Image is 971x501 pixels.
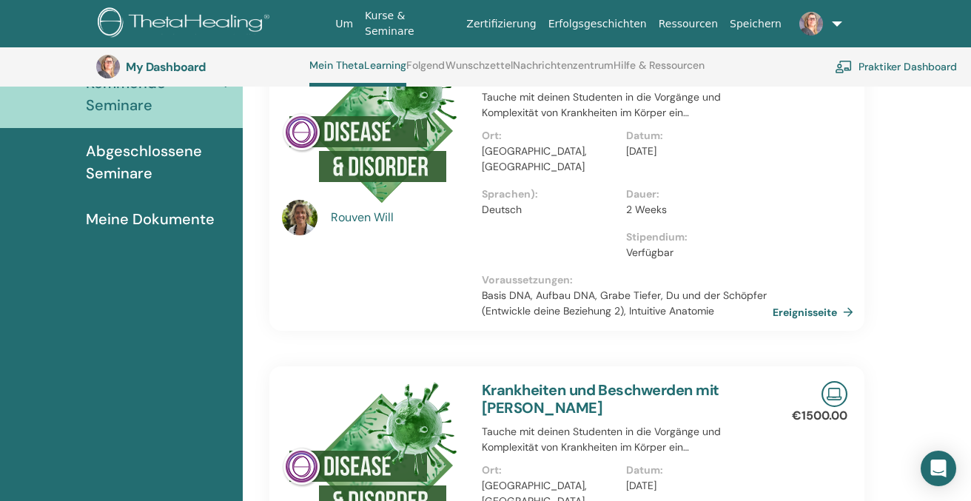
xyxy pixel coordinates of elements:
[626,245,762,260] p: Verfügbar
[653,10,724,38] a: Ressourcen
[482,90,770,121] p: Tauche mit deinen Studenten in die Vorgänge und Komplexität von Krankheiten im Körper ein…
[799,12,823,36] img: default.jpg
[331,209,468,226] a: Rouven Will
[724,10,787,38] a: Speichern
[359,2,460,45] a: Kurse & Seminare
[626,202,762,218] p: 2 Weeks
[482,144,617,175] p: [GEOGRAPHIC_DATA], [GEOGRAPHIC_DATA]
[626,144,762,159] p: [DATE]
[626,229,762,245] p: Stipendium :
[86,140,231,184] span: Abgeschlossene Seminare
[614,59,705,83] a: Hilfe & Ressourcen
[773,301,859,323] a: Ereignisseite
[626,186,762,202] p: Dauer :
[482,424,770,455] p: Tauche mit deinen Studenten in die Vorgänge und Komplexität von Krankheiten im Körper ein…
[482,380,719,417] a: Krankheiten und Beschwerden mit [PERSON_NAME]
[822,381,847,407] img: Live Online Seminar
[460,10,542,38] a: Zertifizierung
[482,128,617,144] p: Ort :
[482,272,770,288] p: Voraussetzungen :
[626,478,762,494] p: [DATE]
[446,59,513,83] a: Wunschzettel
[329,10,359,38] a: Um
[835,60,853,73] img: chalkboard-teacher.svg
[921,451,956,486] div: Open Intercom Messenger
[406,59,445,83] a: Folgend
[542,10,653,38] a: Erfolgsgeschichten
[98,7,275,41] img: logo.png
[482,202,617,218] p: Deutsch
[482,288,770,319] p: Basis DNA, Aufbau DNA, Grabe Tiefer, Du und der Schöpfer (Entwickle deine Beziehung 2), Intuitive...
[282,200,317,235] img: default.jpg
[96,55,120,78] img: default.jpg
[482,186,617,202] p: Sprachen) :
[282,47,459,204] img: Krankheiten und Beschwerden
[126,60,274,74] h3: My Dashboard
[86,72,224,116] span: Kommende Seminare
[835,50,957,83] a: Praktiker Dashboard
[792,407,847,425] p: €1500.00
[309,59,406,87] a: Mein ThetaLearning
[626,463,762,478] p: Datum :
[86,208,215,230] span: Meine Dokumente
[626,128,762,144] p: Datum :
[513,59,614,83] a: Nachrichtenzentrum
[482,463,617,478] p: Ort :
